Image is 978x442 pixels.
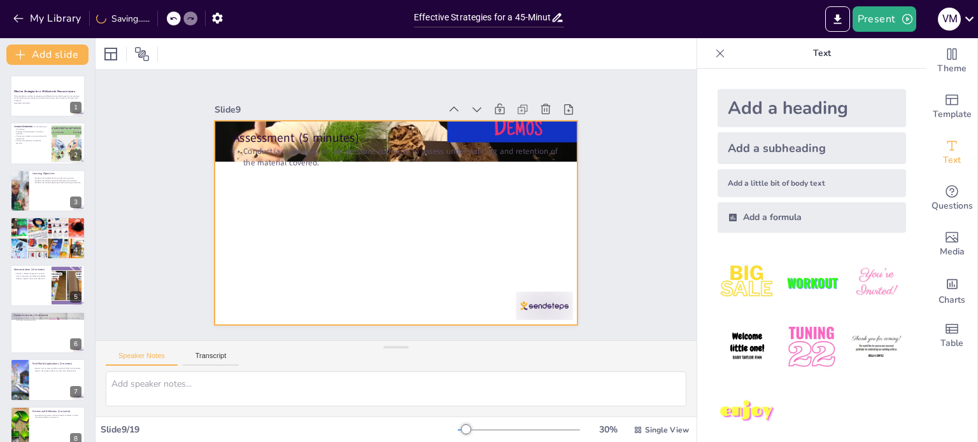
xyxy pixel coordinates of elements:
input: Insert title [414,8,551,27]
p: This presentation outlines an engaging and effective lesson plan focused on air pressure for 5th-... [14,95,81,102]
div: V M [938,8,961,31]
div: Add a little bit of body text [718,169,906,197]
p: The lesson begins with an introduction to air pressure. [14,125,48,130]
button: My Library [10,8,87,29]
div: Get real-time input from your audience [926,176,977,221]
p: Lesson Overview [14,124,48,128]
img: 3.jpeg [847,253,906,312]
p: Text [730,38,914,69]
p: Introduction (5 minutes) [14,219,81,223]
div: 1 [10,75,85,117]
button: Speaker Notes [106,352,178,366]
span: Media [940,245,965,259]
p: The lesson emphasizes interactive learning. [14,139,48,144]
p: Real-World Applications (5 minutes) [32,362,81,366]
img: 4.jpeg [718,317,777,376]
p: Summarize key points and ask students to reflect on what they learned about air pressure. [32,414,81,418]
div: Slide 9 [237,68,460,127]
p: Demonstration (10 minutes) [14,267,48,271]
div: Slide 9 / 19 [101,424,458,436]
span: Theme [937,62,967,76]
span: Text [943,153,961,167]
div: 6 [70,338,81,350]
p: Students will identify real-world examples of air pressure. [32,179,81,182]
div: Add a subheading [718,132,906,164]
div: Add a table [926,313,977,359]
p: Generated with [URL] [14,102,81,104]
img: 2.jpeg [782,253,841,312]
div: Add ready made slides [926,84,977,130]
div: Add images, graphics, shapes or video [926,221,977,267]
div: 1 [70,102,81,113]
div: 5 [70,291,81,303]
div: Add charts and graphs [926,267,977,313]
button: Export to PowerPoint [825,6,850,32]
button: Add slide [6,45,89,65]
p: Discuss how air pressure affects weather, flight, and everyday objects. Encourage students to sha... [32,368,81,372]
div: 4 [70,244,81,256]
div: Saving...... [96,13,150,25]
span: Template [933,107,972,121]
div: 5 [10,265,85,307]
p: Students will conduct experiments demonstrating air pressure. [32,182,81,184]
div: 7 [10,359,85,401]
button: Present [853,6,916,32]
div: 3 [10,170,85,212]
div: 2 [10,122,85,164]
p: Students will work in pairs to conduct their own air pressure experiments using straws and cups t... [14,317,81,321]
p: Perform a balloon experiment to show how air pressure can inflate and deflate balloons. Explain t... [14,272,48,279]
p: Students will participate in hands-on activities. [14,130,48,135]
div: 30 % [593,424,623,436]
img: 7.jpeg [718,382,777,441]
button: Transcript [183,352,239,366]
p: The lesson includes a review and quiz for assessment. [14,135,48,139]
div: 6 [10,312,85,354]
span: Table [940,336,963,350]
p: Hands-On Activity (15 minutes) [14,314,81,317]
p: Review and Reflection (5 minutes) [32,409,81,413]
div: Add a formula [718,202,906,233]
p: Begin with a brief discussion on air pressure, asking students what they know. Introduce key voca... [14,223,81,227]
p: Learning Objectives [32,172,81,176]
div: 3 [70,197,81,208]
p: Conduct a quick quiz on air pressure concepts to assess understanding and retention of the materi... [244,113,569,202]
button: V M [938,6,961,32]
div: Change the overall theme [926,38,977,84]
span: Position [134,46,150,62]
div: Add text boxes [926,130,977,176]
p: Assessment (5 minutes) [248,97,572,182]
div: 4 [10,217,85,259]
div: 2 [70,149,81,161]
span: Charts [939,293,965,307]
span: Questions [932,199,973,213]
p: Students will understand the concept of air pressure. [32,177,81,179]
img: 5.jpeg [782,317,841,376]
div: Layout [101,44,121,64]
div: 7 [70,386,81,397]
img: 1.jpeg [718,253,777,312]
img: 6.jpeg [847,317,906,376]
span: Single View [645,425,689,435]
strong: Effective Strategies for a 45-Minute Air Pressure Lesson [14,90,75,93]
div: Add a heading [718,89,906,127]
